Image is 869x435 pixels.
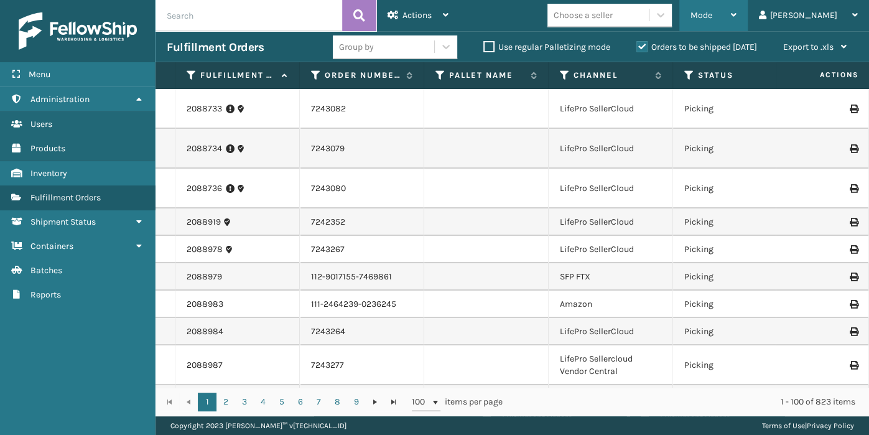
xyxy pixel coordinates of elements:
td: Picking [673,236,797,263]
label: Use regular Palletizing mode [483,42,610,52]
td: Picking [673,89,797,129]
td: LifePro Sellercloud Vendor Central [549,345,673,385]
i: Print Label [850,273,857,281]
i: Print Label [850,218,857,227]
i: Print Label [850,245,857,254]
a: 2088987 [187,359,223,372]
span: Containers [30,241,73,251]
td: 7243267 [300,236,424,263]
a: 7 [310,393,328,411]
span: Actions [780,65,867,85]
a: 2088733 [187,103,222,115]
td: Picking [673,385,797,425]
td: Picking [673,291,797,318]
a: 2088978 [187,243,223,256]
td: LifePro SellerCloud [549,169,673,208]
td: Picking [673,129,797,169]
a: 2088983 [187,298,223,311]
i: Print Label [850,105,857,113]
i: Print Label [850,184,857,193]
td: LifePro SellerCloud [549,89,673,129]
a: 2088979 [187,271,222,283]
a: 2088919 [187,216,221,228]
span: Inventory [30,168,67,179]
span: Mode [690,10,712,21]
td: 7243277 [300,345,424,385]
label: Order Number [325,70,400,81]
td: 112-9017155-7469861 [300,263,424,291]
td: Picking [673,169,797,208]
td: 111-2464239-0236245 [300,291,424,318]
td: 7243264 [300,318,424,345]
a: 2088736 [187,182,222,195]
span: Products [30,143,65,154]
td: 7242352 [300,208,424,236]
a: 5 [272,393,291,411]
i: Print Label [850,300,857,309]
a: 4 [254,393,272,411]
a: 2088984 [187,325,223,338]
td: LifePro SellerCloud [549,318,673,345]
span: Batches [30,265,62,276]
span: Export to .xls [783,42,834,52]
div: Choose a seller [554,9,613,22]
a: Go to the next page [366,393,384,411]
a: 1 [198,393,216,411]
i: Print Label [850,327,857,336]
label: Fulfillment Order Id [200,70,276,81]
div: | [762,416,854,435]
td: Picking [673,318,797,345]
td: SFP FTX [549,263,673,291]
td: LifePro SellerCloud [549,129,673,169]
a: Privacy Policy [807,421,854,430]
span: Menu [29,69,50,80]
i: Print Label [850,144,857,153]
span: Go to the next page [370,397,380,407]
a: Go to the last page [384,393,403,411]
td: LifePro SellerCloud [549,236,673,263]
td: Picking [673,263,797,291]
span: Administration [30,94,90,105]
span: items per page [412,393,503,411]
td: 7243082 [300,89,424,129]
td: 7243080 [300,169,424,208]
td: LifePro SellerCloud [549,208,673,236]
label: Status [698,70,773,81]
a: 3 [235,393,254,411]
span: Go to the last page [389,397,399,407]
span: 100 [412,396,430,408]
a: 8 [328,393,347,411]
img: logo [19,12,137,50]
span: Users [30,119,52,129]
span: Reports [30,289,61,300]
h3: Fulfillment Orders [167,40,264,55]
div: Group by [339,40,374,54]
span: Actions [402,10,432,21]
td: Picking [673,345,797,385]
div: 1 - 100 of 823 items [519,396,855,408]
label: Channel [574,70,649,81]
span: Shipment Status [30,217,96,227]
label: Pallet Name [449,70,524,81]
span: Fulfillment Orders [30,192,101,203]
label: Orders to be shipped [DATE] [636,42,757,52]
td: 7243079 [300,129,424,169]
td: Picking [673,208,797,236]
p: Copyright 2023 [PERSON_NAME]™ v [TECHNICAL_ID] [170,416,346,435]
a: 6 [291,393,310,411]
a: 9 [347,393,366,411]
td: [PERSON_NAME] (Packing Slip Required) [549,385,673,425]
i: Print Label [850,361,857,370]
td: 998672673 [300,385,424,425]
a: Terms of Use [762,421,805,430]
a: 2088734 [187,143,222,155]
td: Amazon [549,291,673,318]
a: 2 [216,393,235,411]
